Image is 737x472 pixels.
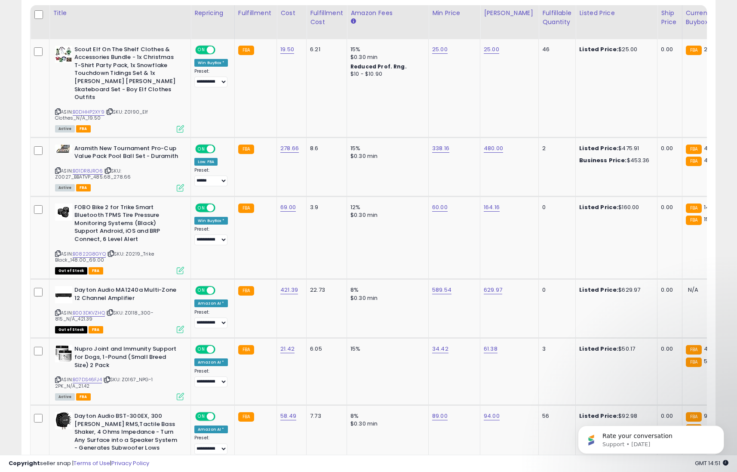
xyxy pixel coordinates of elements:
div: Win BuyBox * [194,217,228,225]
span: OFF [214,145,228,152]
div: Preset: [194,226,228,246]
span: 49.99 [704,345,720,353]
span: ON [196,46,207,53]
div: $160.00 [579,204,651,211]
div: $10 - $10.90 [350,71,422,78]
div: Amazon Fees [350,9,425,18]
a: 69.00 [280,203,296,212]
div: 46 [542,46,569,53]
div: 0.00 [661,345,675,353]
span: | SKU: Z0219_Trike Black_148.00_69.00 [55,250,154,263]
div: 0.00 [661,46,675,53]
img: 51X+1QJSF7L._SL40_.jpg [55,345,72,362]
small: FBA [238,286,254,296]
div: 0 [542,204,569,211]
b: Listed Price: [579,45,618,53]
a: 164.16 [484,203,500,212]
a: B07DS46FJ4 [73,376,102,383]
b: Listed Price: [579,144,618,152]
small: FBA [686,145,702,154]
div: 15% [350,345,422,353]
a: 60.00 [432,203,448,212]
div: Amazon AI * [194,299,228,307]
a: B0822G8GYQ [73,250,106,258]
small: FBA [238,145,254,154]
a: Privacy Policy [111,459,149,467]
span: 25 [704,45,711,53]
a: 629.97 [484,286,502,294]
div: Min Price [432,9,476,18]
div: $25.00 [579,46,651,53]
span: OFF [214,204,228,211]
div: $0.30 min [350,211,422,219]
div: 8% [350,286,422,294]
div: $0.30 min [350,294,422,302]
div: ASIN: [55,204,184,274]
small: FBA [238,204,254,213]
span: ON [196,287,207,294]
div: ASIN: [55,345,184,399]
div: 8% [350,412,422,420]
span: N/A [688,286,698,294]
div: $0.30 min [350,53,422,61]
span: | SKU: Z0118_300-815_N/A_421.39 [55,309,154,322]
div: Listed Price [579,9,654,18]
small: FBA [686,216,702,225]
b: Listed Price: [579,345,618,353]
div: $50.17 [579,345,651,353]
div: Preset: [194,68,228,88]
div: Title [53,9,187,18]
b: Dayton Audio BST-300EX, 300 [PERSON_NAME] RMS,Tactile Bass Shaker, 4 Ohms Impedance - Turn Any Su... [74,412,179,454]
span: 50.17 [704,357,717,365]
a: 25.00 [432,45,448,54]
small: FBA [686,345,702,355]
small: FBA [238,46,254,55]
img: 21CYe552i6L._SL40_.jpg [55,286,72,303]
a: Terms of Use [74,459,110,467]
div: Win BuyBox * [194,59,228,67]
img: 41JtpUMwECL._SL40_.jpg [55,46,72,63]
div: 8.6 [310,145,340,152]
div: 56 [542,412,569,420]
span: FBA [76,393,91,401]
span: All listings currently available for purchase on Amazon [55,125,75,133]
div: $0.30 min [350,152,422,160]
span: 476.24 [704,156,723,164]
div: 0.00 [661,145,675,152]
div: 22.73 [310,286,340,294]
b: Scout Elf On The Shelf Clothes & Accessories Bundle - 1x Christmas T-Shirt Party Pack, 1x Snowfla... [74,46,179,104]
div: 15% [350,145,422,152]
span: | SKU: Z0190_Elf Clothes_N/A_19.50 [55,108,148,121]
span: ON [196,204,207,211]
span: | SKU: Z0167_NPG-1 2PK_N/A_21.42 [55,376,153,389]
b: Listed Price: [579,286,618,294]
div: Preset: [194,309,228,329]
small: Amazon Fees. [350,18,356,25]
small: FBA [238,412,254,422]
span: All listings currently available for purchase on Amazon [55,184,75,191]
span: ON [196,145,207,152]
b: Listed Price: [579,203,618,211]
a: 421.39 [280,286,298,294]
span: | SKU: Z0027_BBATVP_485.68_278.66 [55,167,131,180]
div: ASIN: [55,286,184,332]
span: All listings that are currently out of stock and unavailable for purchase on Amazon [55,326,87,333]
div: $629.97 [579,286,651,294]
div: $453.36 [579,157,651,164]
div: Preset: [194,435,228,454]
div: 6.21 [310,46,340,53]
span: FBA [89,326,103,333]
b: Dayton Audio MA1240a Multi-Zone 12 Channel Amplifier [74,286,179,304]
div: Fulfillment [238,9,273,18]
span: OFF [214,287,228,294]
small: FBA [238,345,254,355]
img: 51ONRqhuz+L._SL40_.jpg [55,145,72,153]
span: 475.91 [704,144,721,152]
a: B003DKVZHQ [73,309,105,317]
a: 278.66 [280,144,299,153]
div: 0 [542,286,569,294]
div: ASIN: [55,46,184,132]
div: Low. FBA [194,158,218,166]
